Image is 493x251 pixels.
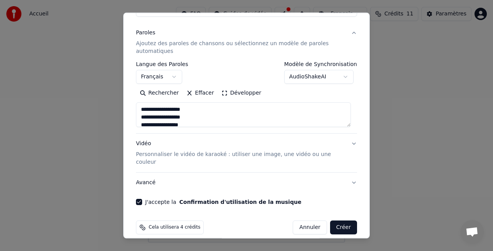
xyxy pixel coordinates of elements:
button: VidéoPersonnaliser le vidéo de karaoké : utiliser une image, une vidéo ou une couleur [136,134,357,172]
button: Effacer [183,87,218,99]
div: Vidéo [136,140,345,166]
label: J'accepte la [145,199,301,205]
label: Langue des Paroles [136,61,188,67]
button: ParolesAjoutez des paroles de chansons ou sélectionnez un modèle de paroles automatiques [136,23,357,61]
button: Créer [330,220,357,234]
p: Personnaliser le vidéo de karaoké : utiliser une image, une vidéo ou une couleur [136,151,345,166]
span: Cela utilisera 4 crédits [149,224,200,231]
button: Rechercher [136,87,183,99]
div: ParolesAjoutez des paroles de chansons ou sélectionnez un modèle de paroles automatiques [136,61,357,133]
div: Paroles [136,29,155,37]
button: Annuler [293,220,327,234]
label: Modèle de Synchronisation [284,61,357,67]
button: Développer [218,87,265,99]
button: J'accepte la [179,199,301,205]
button: Avancé [136,173,357,193]
p: Ajoutez des paroles de chansons ou sélectionnez un modèle de paroles automatiques [136,40,345,55]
